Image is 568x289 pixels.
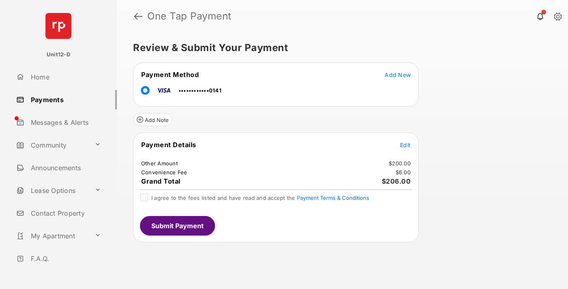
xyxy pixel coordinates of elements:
a: Announcements [13,158,117,178]
span: Grand Total [141,177,181,185]
a: F.A.Q. [13,249,117,268]
span: Add New [385,71,411,78]
strong: One Tap Payment [147,11,232,21]
td: $200.00 [388,160,411,167]
a: Contact Property [13,203,117,223]
button: Submit Payment [140,216,215,235]
a: Community [13,135,91,155]
button: Add New [385,71,411,79]
span: $206.00 [382,177,411,185]
a: Messages & Alerts [13,113,117,132]
span: I agree to the fees listed and have read and accept the [151,195,369,201]
p: Unit12-D [47,51,70,59]
h5: Review & Submit Your Payment [133,43,545,53]
a: Lease Options [13,181,91,200]
td: Convenience Fee [141,169,188,176]
span: Edit [400,141,411,148]
button: Edit [400,141,411,149]
span: Payment Method [141,71,199,79]
button: Add Note [133,113,172,126]
span: ••••••••••••0141 [179,87,222,94]
td: Other Amount [141,160,178,167]
a: My Apartment [13,226,91,246]
a: Home [13,67,117,87]
img: svg+xml;base64,PHN2ZyB4bWxucz0iaHR0cDovL3d3dy53My5vcmcvMjAwMC9zdmciIHdpZHRoPSI2NCIgaGVpZ2h0PSI2NC... [45,13,71,39]
td: $6.00 [395,169,411,176]
span: Payment Details [141,141,196,149]
a: Payments [13,90,117,109]
button: I agree to the fees listed and have read and accept the [297,195,369,201]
